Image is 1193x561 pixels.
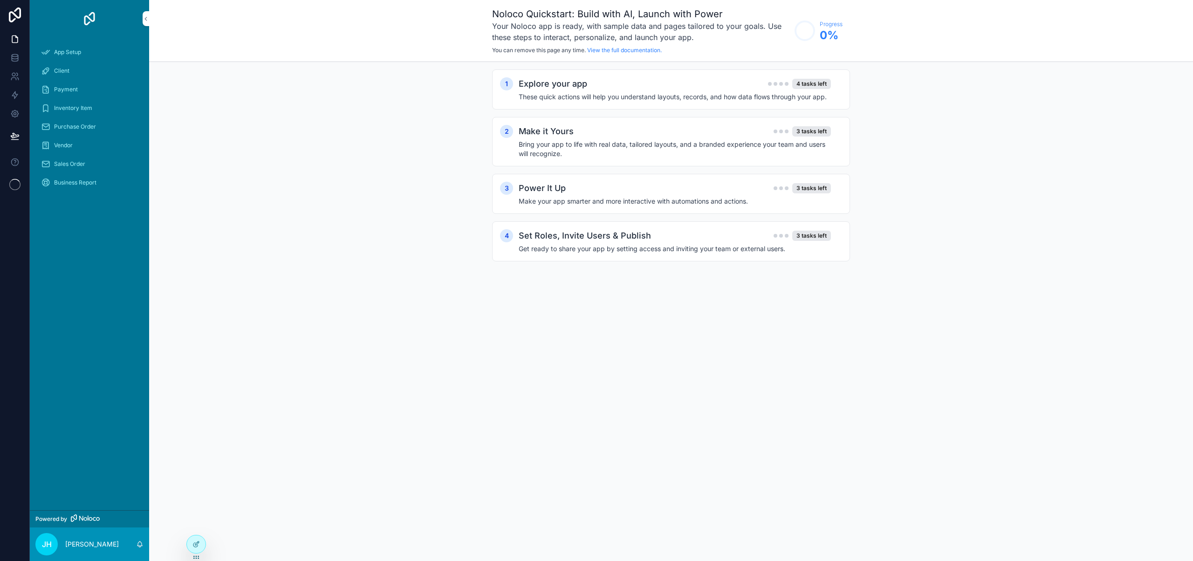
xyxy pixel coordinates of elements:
[54,48,81,56] span: App Setup
[54,142,73,149] span: Vendor
[519,77,587,90] h2: Explore your app
[587,47,662,54] a: View the full documentation.
[54,86,78,93] span: Payment
[492,21,790,43] h3: Your Noloco app is ready, with sample data and pages tailored to your goals. Use these steps to i...
[54,179,96,186] span: Business Report
[35,515,67,523] span: Powered by
[492,7,790,21] h1: Noloco Quickstart: Build with AI, Launch with Power
[35,118,144,135] a: Purchase Order
[492,47,586,54] span: You can remove this page any time.
[35,156,144,172] a: Sales Order
[30,37,149,203] div: scrollable content
[500,125,513,138] div: 2
[519,229,651,242] h2: Set Roles, Invite Users & Publish
[35,137,144,154] a: Vendor
[35,62,144,79] a: Client
[792,231,831,241] div: 3 tasks left
[500,182,513,195] div: 3
[519,125,574,138] h2: Make it Yours
[500,229,513,242] div: 4
[35,81,144,98] a: Payment
[519,92,831,102] h4: These quick actions will help you understand layouts, records, and how data flows through your app.
[792,79,831,89] div: 4 tasks left
[54,123,96,130] span: Purchase Order
[42,539,52,550] span: JH
[54,160,85,168] span: Sales Order
[820,28,843,43] span: 0 %
[65,540,119,549] p: [PERSON_NAME]
[30,510,149,527] a: Powered by
[792,126,831,137] div: 3 tasks left
[35,44,144,61] a: App Setup
[519,140,831,158] h4: Bring your app to life with real data, tailored layouts, and a branded experience your team and u...
[792,183,831,193] div: 3 tasks left
[519,197,831,206] h4: Make your app smarter and more interactive with automations and actions.
[519,182,566,195] h2: Power It Up
[500,77,513,90] div: 1
[54,67,69,75] span: Client
[820,21,843,28] span: Progress
[35,100,144,116] a: Inventory Item
[35,174,144,191] a: Business Report
[149,62,1193,287] div: scrollable content
[54,104,92,112] span: Inventory Item
[82,11,97,26] img: App logo
[519,244,831,253] h4: Get ready to share your app by setting access and inviting your team or external users.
